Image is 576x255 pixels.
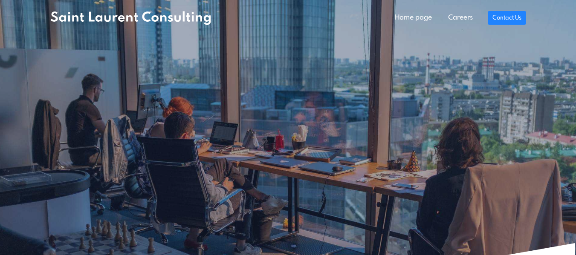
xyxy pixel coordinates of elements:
a: Contact Us [488,11,526,25]
h1: Empower . Innovate . Transform [50,95,526,102]
a: Careers [440,9,481,26]
a: Home page [387,9,440,26]
h2: Transforming businesses with cloud-based solutions: We specialize in cutting-edge design solutions [50,112,407,217]
a: Services We Offer [50,227,145,248]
